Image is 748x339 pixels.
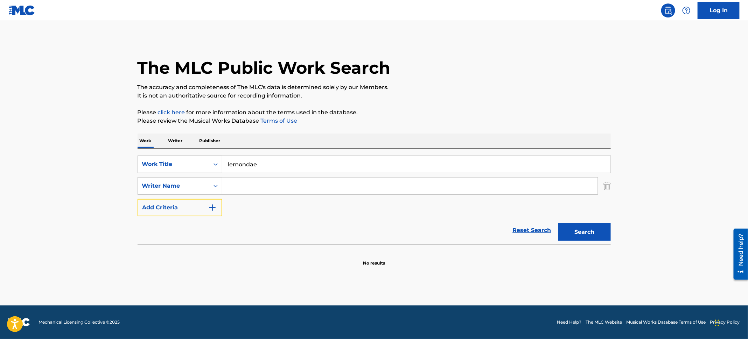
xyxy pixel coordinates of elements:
[138,57,391,78] h1: The MLC Public Work Search
[626,319,706,325] a: Musical Works Database Terms of Use
[363,252,385,266] p: No results
[558,223,611,241] button: Search
[728,226,748,282] iframe: Resource Center
[138,156,611,244] form: Search Form
[586,319,622,325] a: The MLC Website
[710,319,740,325] a: Privacy Policy
[682,6,691,15] img: help
[713,305,748,339] iframe: Chat Widget
[138,199,222,216] button: Add Criteria
[8,318,30,326] img: logo
[158,109,185,116] a: click here
[138,134,154,148] p: Work
[142,182,205,190] div: Writer Name
[661,3,675,17] a: Public Search
[166,134,185,148] p: Writer
[557,319,581,325] a: Need Help?
[138,92,611,100] p: It is not an authoritative source for recording information.
[197,134,223,148] p: Publisher
[138,108,611,117] p: Please for more information about the terms used in the database.
[679,3,693,17] div: Help
[698,2,740,19] a: Log In
[39,319,120,325] span: Mechanical Licensing Collective © 2025
[603,177,611,195] img: Delete Criterion
[138,117,611,125] p: Please review the Musical Works Database
[142,160,205,168] div: Work Title
[208,203,217,212] img: 9d2ae6d4665cec9f34b9.svg
[664,6,672,15] img: search
[8,5,35,15] img: MLC Logo
[715,312,719,333] div: Drag
[259,117,298,124] a: Terms of Use
[138,83,611,92] p: The accuracy and completeness of The MLC's data is determined solely by our Members.
[509,223,555,238] a: Reset Search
